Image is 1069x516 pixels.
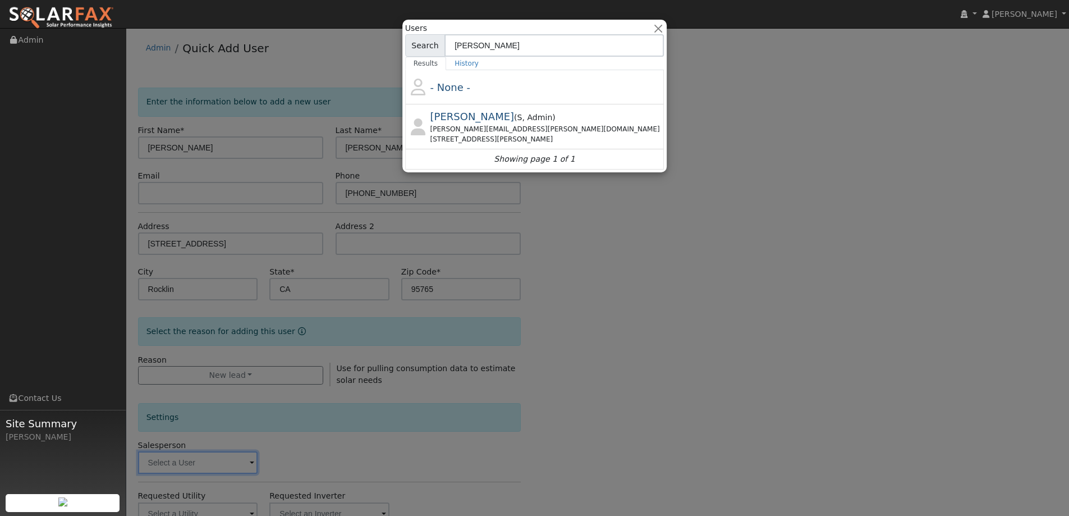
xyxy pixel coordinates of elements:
[517,113,522,122] span: Salesperson
[494,153,575,165] i: Showing page 1 of 1
[430,111,515,122] span: [PERSON_NAME]
[405,34,445,57] span: Search
[6,431,120,443] div: [PERSON_NAME]
[446,57,487,70] a: History
[430,81,470,93] span: - None -
[6,416,120,431] span: Site Summary
[430,124,662,134] div: [PERSON_NAME][EMAIL_ADDRESS][PERSON_NAME][DOMAIN_NAME]
[8,6,114,30] img: SolarFax
[430,134,662,144] div: [STREET_ADDRESS][PERSON_NAME]
[522,113,553,122] span: Admin
[514,113,556,122] span: ( )
[992,10,1057,19] span: [PERSON_NAME]
[405,57,447,70] a: Results
[405,22,427,34] span: Users
[58,497,67,506] img: retrieve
